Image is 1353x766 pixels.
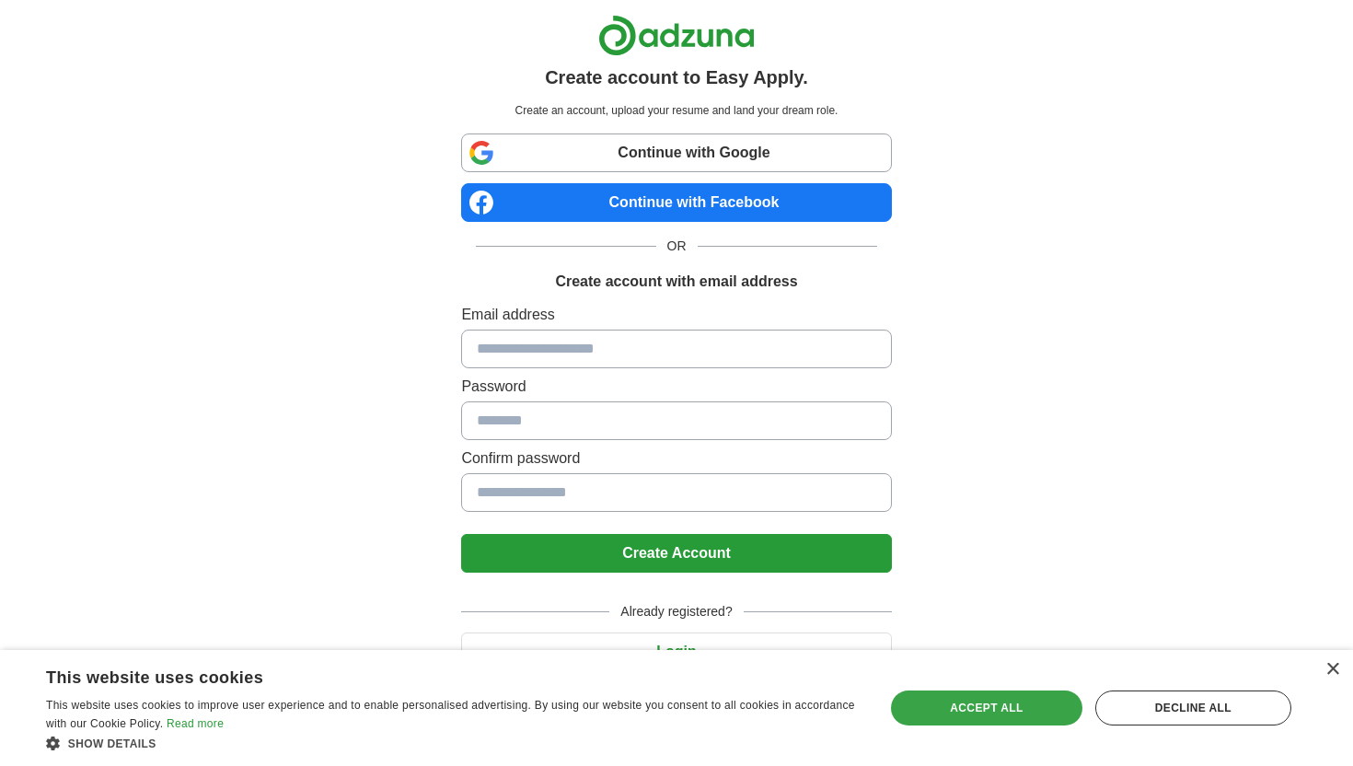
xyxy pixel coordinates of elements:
label: Password [461,376,891,398]
a: Continue with Facebook [461,183,891,222]
button: Login [461,633,891,671]
a: Read more, opens a new window [167,717,224,730]
h1: Create account to Easy Apply. [545,64,808,91]
span: Already registered? [609,602,743,621]
div: This website uses cookies [46,661,814,689]
a: Continue with Google [461,133,891,172]
img: Adzuna logo [598,15,755,56]
div: Decline all [1095,691,1291,725]
p: Create an account, upload your resume and land your dream role. [465,102,887,119]
span: This website uses cookies to improve user experience and to enable personalised advertising. By u... [46,699,855,730]
div: Close [1325,663,1339,677]
label: Email address [461,304,891,326]
button: Create Account [461,534,891,573]
a: Login [461,644,891,659]
span: OR [656,237,698,256]
div: Show details [46,734,860,752]
h1: Create account with email address [555,271,797,293]
span: Show details [68,737,156,750]
label: Confirm password [461,447,891,470]
div: Accept all [891,691,1082,725]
